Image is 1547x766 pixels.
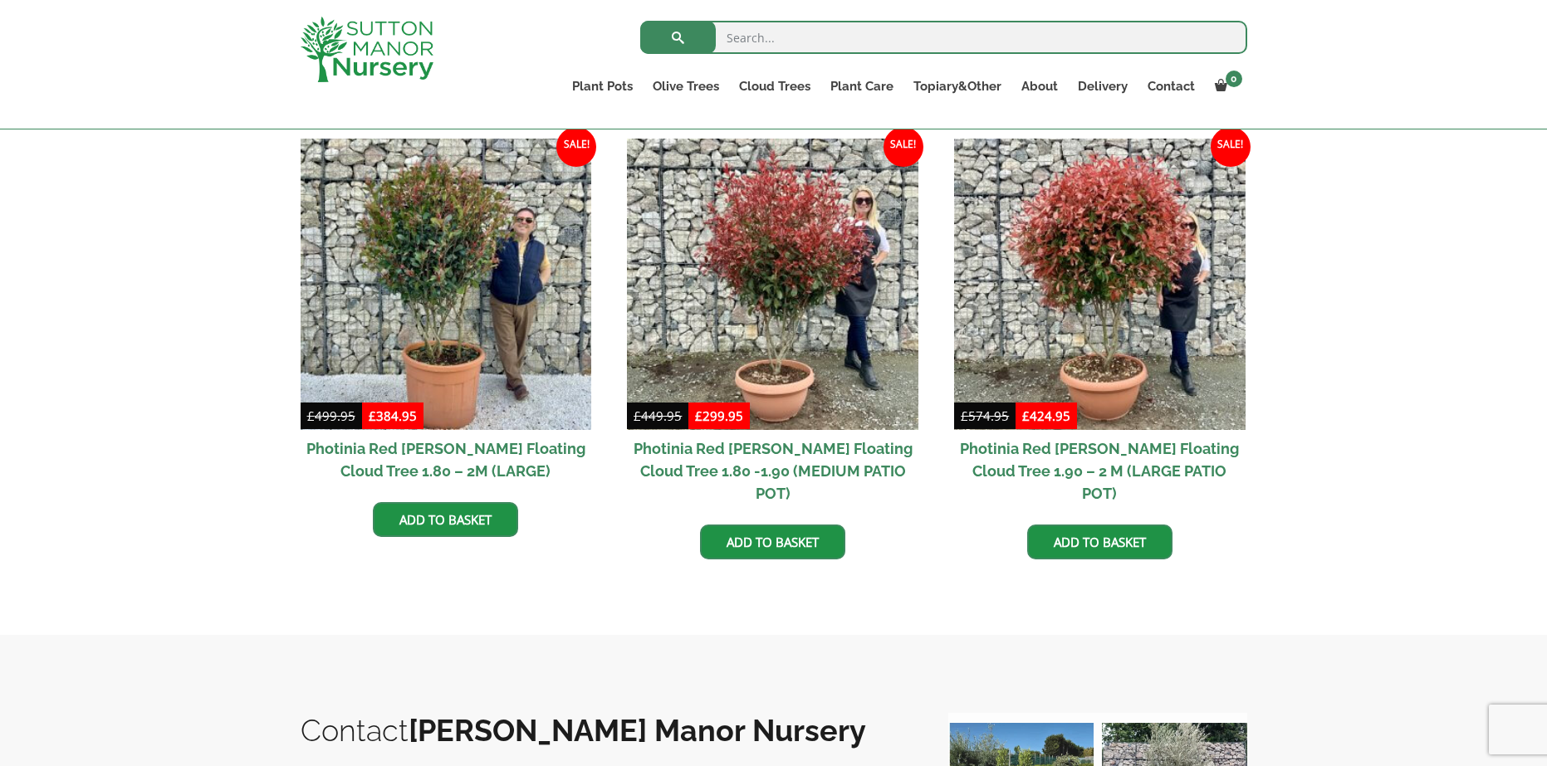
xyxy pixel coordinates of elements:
a: About [1011,75,1068,98]
a: Topiary&Other [903,75,1011,98]
img: Photinia Red Robin Floating Cloud Tree 1.80 - 2M (LARGE) [301,139,592,430]
h2: Photinia Red [PERSON_NAME] Floating Cloud Tree 1.80 – 2M (LARGE) [301,430,592,490]
span: £ [961,407,968,424]
a: Sale! Photinia Red [PERSON_NAME] Floating Cloud Tree 1.90 – 2 M (LARGE PATIO POT) [954,139,1246,512]
a: Plant Care [820,75,903,98]
img: Photinia Red Robin Floating Cloud Tree 1.80 -1.90 (MEDIUM PATIO POT) [627,139,918,430]
a: Sale! Photinia Red [PERSON_NAME] Floating Cloud Tree 1.80 – 2M (LARGE) [301,139,592,490]
span: £ [369,407,376,424]
img: logo [301,17,433,82]
h2: Photinia Red [PERSON_NAME] Floating Cloud Tree 1.90 – 2 M (LARGE PATIO POT) [954,430,1246,512]
span: £ [1022,407,1030,424]
a: Sale! Photinia Red [PERSON_NAME] Floating Cloud Tree 1.80 -1.90 (MEDIUM PATIO POT) [627,139,918,512]
a: Olive Trees [643,75,729,98]
span: £ [634,407,641,424]
a: Delivery [1068,75,1138,98]
a: Add to basket: “Photinia Red Robin Floating Cloud Tree 1.90 - 2 M (LARGE PATIO POT)” [1027,524,1172,559]
span: Sale! [1211,127,1251,167]
input: Search... [640,21,1247,54]
span: Sale! [884,127,923,167]
b: [PERSON_NAME] Manor Nursery [409,713,866,748]
span: Sale! [556,127,596,167]
span: £ [695,407,703,424]
span: 0 [1226,71,1242,87]
span: £ [307,407,315,424]
bdi: 499.95 [307,407,355,424]
a: Contact [1138,75,1205,98]
bdi: 574.95 [961,407,1009,424]
img: Photinia Red Robin Floating Cloud Tree 1.90 - 2 M (LARGE PATIO POT) [954,139,1246,430]
bdi: 449.95 [634,407,682,424]
bdi: 424.95 [1022,407,1070,424]
a: Cloud Trees [729,75,820,98]
h2: Photinia Red [PERSON_NAME] Floating Cloud Tree 1.80 -1.90 (MEDIUM PATIO POT) [627,430,918,512]
a: Add to basket: “Photinia Red Robin Floating Cloud Tree 1.80 - 2M (LARGE)” [373,502,518,537]
a: Add to basket: “Photinia Red Robin Floating Cloud Tree 1.80 -1.90 (MEDIUM PATIO POT)” [700,524,845,559]
bdi: 299.95 [695,407,743,424]
bdi: 384.95 [369,407,417,424]
h2: Contact [301,713,915,748]
a: 0 [1205,75,1247,98]
a: Plant Pots [562,75,643,98]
